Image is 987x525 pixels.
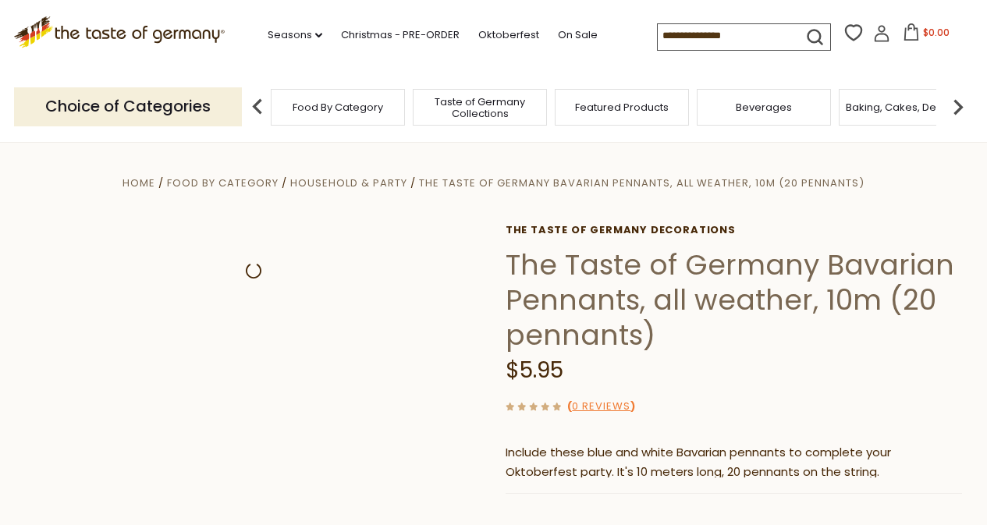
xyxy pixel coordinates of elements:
[14,87,242,126] p: Choice of Categories
[417,96,542,119] a: Taste of Germany Collections
[572,399,630,415] a: 0 Reviews
[419,176,865,190] a: The Taste of Germany Bavarian Pennants, all weather, 10m (20 pennants)
[242,91,273,122] img: previous arrow
[506,224,962,236] a: The Taste of Germany Decorations
[341,27,460,44] a: Christmas - PRE-ORDER
[575,101,669,113] a: Featured Products
[290,176,407,190] a: Household & Party
[268,27,322,44] a: Seasons
[478,27,539,44] a: Oktoberfest
[558,27,598,44] a: On Sale
[122,176,155,190] a: Home
[923,26,950,39] span: $0.00
[167,176,279,190] a: Food By Category
[506,355,563,385] span: $5.95
[943,91,974,122] img: next arrow
[893,23,960,47] button: $0.00
[846,101,967,113] a: Baking, Cakes, Desserts
[293,101,383,113] a: Food By Category
[736,101,792,113] a: Beverages
[506,443,962,482] p: Include these blue and white Bavarian pennants to complete your Oktoberfest party. It's 10 meters...
[567,399,635,413] span: ( )
[506,247,962,353] h1: The Taste of Germany Bavarian Pennants, all weather, 10m (20 pennants)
